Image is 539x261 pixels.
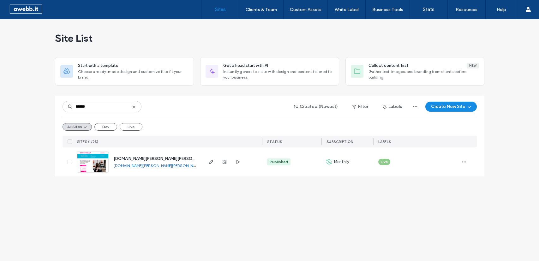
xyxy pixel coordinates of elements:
[223,62,268,69] span: Get a head start with AI
[290,7,321,12] label: Custom Assets
[456,7,477,12] label: Resources
[114,156,209,161] a: [DOMAIN_NAME][PERSON_NAME][PERSON_NAME]
[497,7,506,12] label: Help
[270,159,288,165] div: Published
[215,7,226,12] label: Sites
[120,123,142,131] button: Live
[381,159,388,165] span: Live
[267,139,282,144] span: STATUS
[423,7,434,12] label: Stats
[223,69,334,80] span: Instantly generate a site with design and content tailored to your business.
[114,163,201,168] a: [DOMAIN_NAME][PERSON_NAME][PERSON_NAME]
[335,7,359,12] label: White Label
[334,159,349,165] span: Monthly
[372,7,403,12] label: Business Tools
[326,139,353,144] span: SUBSCRIPTION
[345,57,484,86] div: Collect content firstNewGather text, images, and branding from clients before building.
[63,123,92,131] button: All Sites
[55,32,93,44] span: Site List
[377,102,408,112] button: Labels
[467,63,479,68] div: New
[246,7,277,12] label: Clients & Team
[77,139,99,144] span: SITES (1/95)
[288,102,344,112] button: Created (Newest)
[94,123,117,131] button: Dev
[368,69,479,80] span: Gather text, images, and branding from clients before building.
[368,62,409,69] span: Collect content first
[378,139,391,144] span: LABELS
[346,102,374,112] button: Filter
[78,69,189,80] span: Choose a ready-made design and customize it to fit your brand.
[425,102,477,112] button: Create New Site
[78,62,118,69] span: Start with a template
[200,57,339,86] div: Get a head start with AIInstantly generate a site with design and content tailored to your business.
[55,57,194,86] div: Start with a templateChoose a ready-made design and customize it to fit your brand.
